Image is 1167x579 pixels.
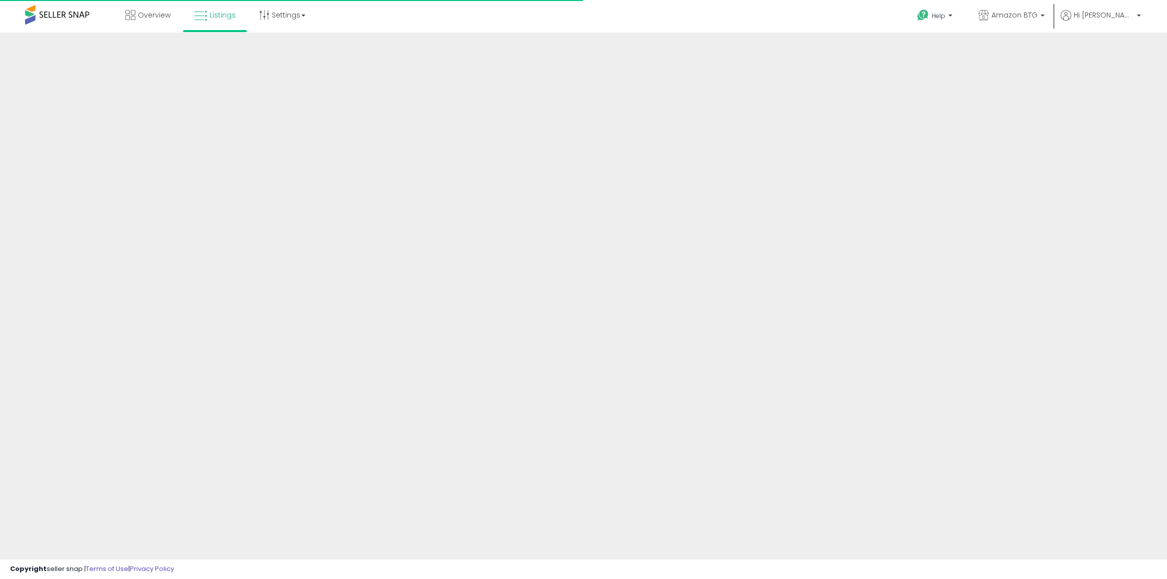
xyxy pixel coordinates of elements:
[917,9,929,22] i: Get Help
[909,2,962,33] a: Help
[1074,10,1134,20] span: Hi [PERSON_NAME]
[932,12,945,20] span: Help
[991,10,1038,20] span: Amazon BTG
[1061,10,1141,33] a: Hi [PERSON_NAME]
[210,10,236,20] span: Listings
[138,10,171,20] span: Overview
